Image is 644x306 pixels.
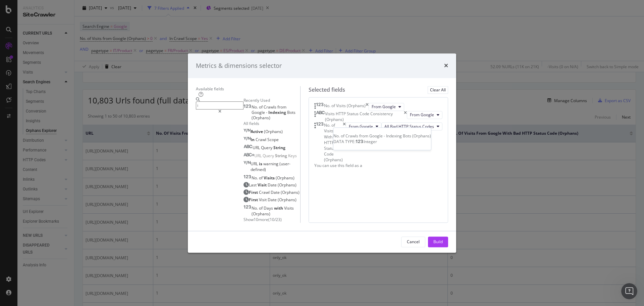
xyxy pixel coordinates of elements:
[621,283,637,299] iframe: Intercom live chat
[287,110,296,115] span: Bots
[259,197,268,203] span: Visit
[252,115,270,121] span: (Orphans)
[264,206,274,211] span: Days
[244,121,300,126] div: All fields
[258,182,268,188] span: Visit
[384,124,434,129] span: All Bad HTTP Status Codes
[343,123,346,163] div: times
[196,61,282,70] div: Metrics & dimensions selector
[277,104,286,110] span: from
[252,211,270,217] span: (Orphans)
[314,111,442,123] div: Visits HTTP Status Code Consistency (Orphans)timesFrom Google
[274,206,284,211] span: with
[256,137,267,142] span: Crawl
[346,123,381,131] button: From Google
[253,145,261,151] span: URL
[263,153,275,159] span: Query
[252,175,259,181] span: No.
[430,87,446,93] div: Clear All
[381,123,442,131] button: All Bad HTTP Status Codes
[372,104,396,110] span: From Google
[349,124,373,129] span: From Google
[268,182,278,188] span: Date
[266,110,268,115] span: -
[273,145,285,151] span: String
[267,137,279,142] span: Scope
[252,104,259,110] span: No.
[401,236,425,247] button: Cancel
[251,161,290,173] span: (user-defined)
[278,182,297,188] span: (Orphans)
[252,206,259,211] span: No.
[364,139,377,144] span: Integer
[369,103,404,111] button: From Google
[288,153,297,159] span: Keys
[259,189,271,195] span: Crawl
[259,206,264,211] span: of
[251,137,256,142] span: In
[407,111,442,119] button: From Google
[252,110,266,115] span: Google
[264,175,276,181] span: Visits
[366,103,369,111] div: times
[251,161,259,167] span: URL
[284,206,294,211] span: Visits
[196,102,244,110] input: Search by field name
[404,111,407,123] div: times
[309,86,345,94] div: Selected fields
[268,217,282,223] span: ( 10 / 23 )
[259,161,263,167] span: is
[264,104,277,110] span: Crawls
[324,103,366,111] div: No. of Visits (Orphans)
[324,123,343,163] div: No. of Visits With Bad HTTP Status Code (Orphans)
[268,110,287,115] span: Indexing
[314,123,442,163] div: No. of Visits With Bad HTTP Status Code (Orphans)timesFrom GoogleAll Bad HTTP Status Codes
[428,236,448,247] button: Build
[249,182,258,188] span: Last
[281,189,300,195] span: (Orphans)
[244,217,268,223] span: Show 10 more
[254,153,263,159] span: URL
[444,61,448,70] div: times
[188,53,456,253] div: modal
[271,189,281,195] span: Date
[428,86,448,94] button: Clear All
[314,163,442,169] div: You can use this field as a
[244,98,300,103] div: Recently Used
[275,153,288,159] span: String
[333,133,431,139] div: No. of Crawls from Google - Indexing Bots (Orphans)
[251,129,264,134] span: Active
[264,129,283,134] span: (Orphans)
[259,104,264,110] span: of
[259,175,264,181] span: of
[407,239,420,245] div: Cancel
[276,175,294,181] span: (Orphans)
[325,111,404,123] div: Visits HTTP Status Code Consistency (Orphans)
[249,189,259,195] span: First
[196,86,300,92] div: Available fields
[249,197,259,203] span: First
[333,139,356,144] span: DATA TYPE:
[433,239,443,245] div: Build
[268,197,278,203] span: Date
[278,197,297,203] span: (Orphans)
[314,103,442,111] div: No. of Visits (Orphans)timesFrom Google
[263,161,279,167] span: warning
[410,112,434,118] span: From Google
[261,145,273,151] span: Query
